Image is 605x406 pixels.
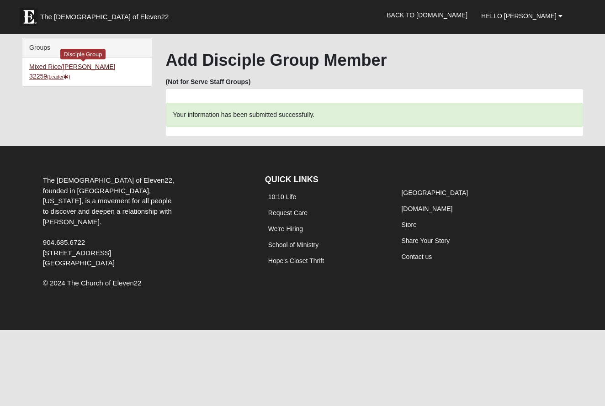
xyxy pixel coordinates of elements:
h1: Add Disciple Group Member [166,50,583,70]
small: (Leader ) [47,74,70,79]
a: [DOMAIN_NAME] [401,205,452,212]
span: Your information has been submitted successfully. [173,111,315,118]
a: Store [401,221,416,228]
div: The [DEMOGRAPHIC_DATA] of Eleven22, founded in [GEOGRAPHIC_DATA], [US_STATE], is a movement for a... [36,175,184,269]
a: Hello [PERSON_NAME] [474,5,569,27]
div: Groups [22,38,151,58]
a: Back to [DOMAIN_NAME] [380,4,474,26]
div: Disciple Group [60,49,106,59]
a: The [DEMOGRAPHIC_DATA] of Eleven22 [15,3,198,26]
a: 10:10 Life [268,193,297,200]
a: Request Care [268,209,308,216]
span: © 2024 The Church of Eleven22 [43,279,142,287]
a: Hope's Closet Thrift [268,257,324,264]
a: We're Hiring [268,225,303,232]
a: Contact us [401,253,432,260]
a: [GEOGRAPHIC_DATA] [401,189,468,196]
img: Eleven22 logo [20,8,38,26]
a: School of Ministry [268,241,318,248]
span: The [DEMOGRAPHIC_DATA] of Eleven22 [40,12,169,21]
a: Share Your Story [401,237,450,244]
h4: QUICK LINKS [265,175,385,185]
a: Mixed Rice/[PERSON_NAME] 32259(Leader) [29,63,115,80]
span: [GEOGRAPHIC_DATA] [43,259,115,267]
h5: (Not for Serve Staff Groups) [166,78,583,86]
span: Hello [PERSON_NAME] [481,12,557,20]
